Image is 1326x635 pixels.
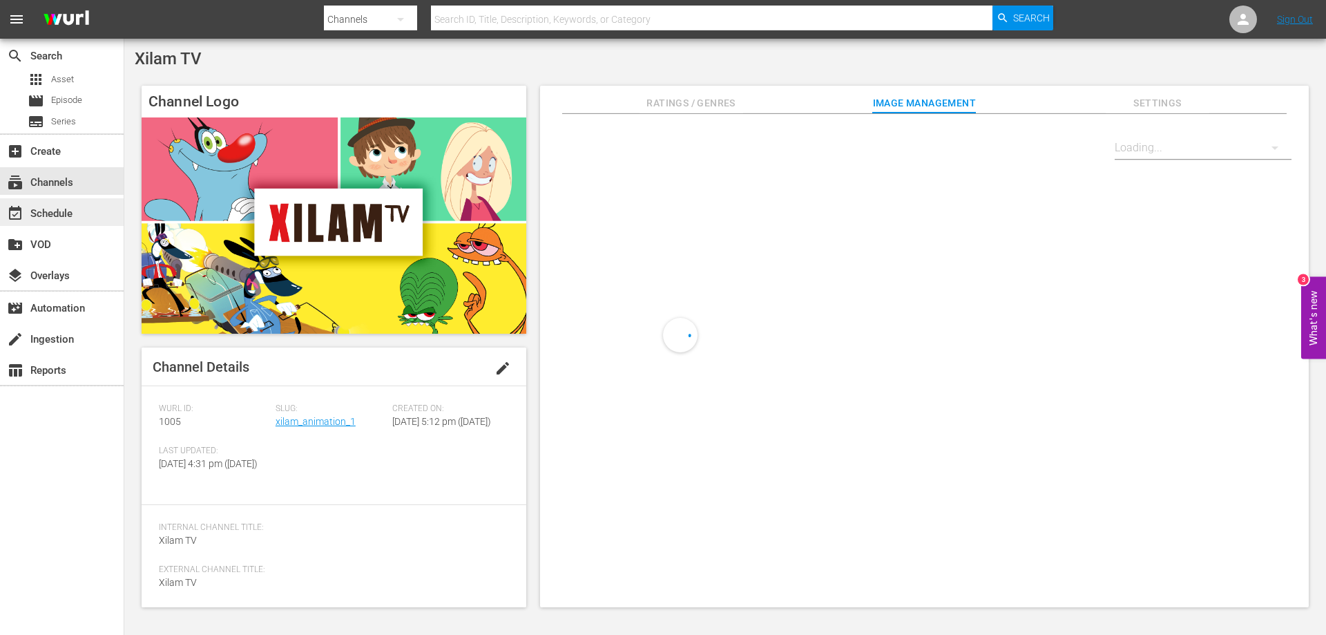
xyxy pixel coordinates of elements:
span: Ingestion [7,331,23,348]
span: Xilam TV [135,49,202,68]
span: Asset [51,73,74,86]
span: Episode [28,93,44,109]
span: menu [8,11,25,28]
span: Settings [1106,95,1209,112]
span: Image Management [872,95,976,112]
span: External Channel Title: [159,565,502,576]
span: Search [1013,6,1050,30]
h4: Channel Logo [142,86,526,117]
span: Last Updated: [159,446,269,457]
span: Series [28,113,44,130]
button: Open Feedback Widget [1301,276,1326,359]
span: edit [494,360,511,377]
span: 1005 [159,416,181,427]
span: Automation [7,300,23,316]
a: xilam_animation_1 [276,416,356,427]
span: Ratings / Genres [640,95,743,112]
span: Xilam TV [159,577,197,588]
span: [DATE] 5:12 pm ([DATE]) [392,416,491,427]
span: Create [7,143,23,160]
span: Wurl ID: [159,404,269,415]
span: Slug: [276,404,385,415]
span: Channels [7,174,23,191]
button: Search [992,6,1053,30]
span: Episode [51,93,82,107]
img: ans4CAIJ8jUAAAAAAAAAAAAAAAAAAAAAAAAgQb4GAAAAAAAAAAAAAAAAAAAAAAAAJMjXAAAAAAAAAAAAAAAAAAAAAAAAgAT5G... [33,3,99,36]
span: Reports [7,362,23,379]
span: Description: [159,607,502,618]
span: Channel Details [153,359,249,375]
button: edit [486,352,519,385]
span: Internal Channel Title: [159,522,502,533]
span: [DATE] 4:31 pm ([DATE]) [159,458,258,469]
img: Xilam TV [142,117,526,334]
span: Created On: [392,404,502,415]
span: VOD [7,236,23,253]
span: Overlays [7,267,23,284]
span: Search [7,48,23,64]
a: Sign Out [1277,14,1313,25]
span: Xilam TV [159,535,197,546]
span: Series [51,115,76,129]
span: Asset [28,71,44,88]
div: 3 [1298,274,1309,285]
span: Schedule [7,205,23,222]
